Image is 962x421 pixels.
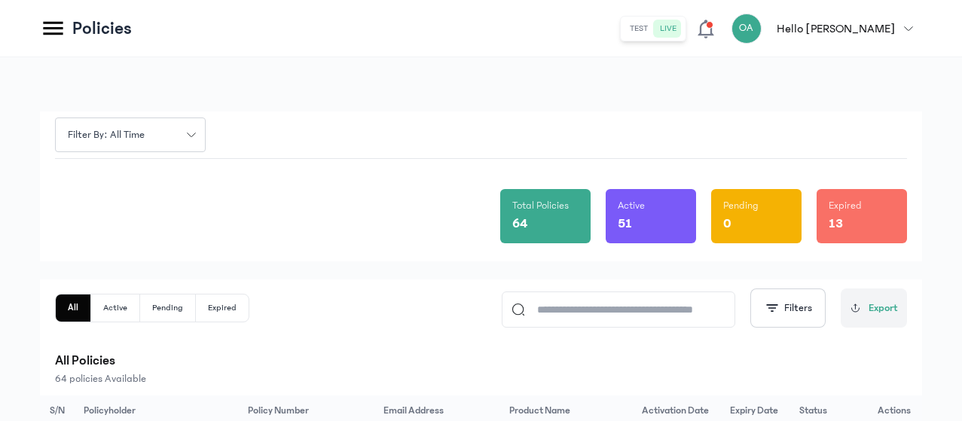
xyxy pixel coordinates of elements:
[512,213,527,234] p: 64
[196,294,249,322] button: Expired
[55,350,907,371] p: All Policies
[841,288,907,328] button: Export
[55,371,907,386] p: 64 policies Available
[618,198,645,213] p: Active
[618,213,632,234] p: 51
[731,14,922,44] button: OAHello [PERSON_NAME]
[55,117,206,152] button: Filter by: all time
[869,300,898,316] span: Export
[829,198,862,213] p: Expired
[72,17,132,41] p: Policies
[512,198,569,213] p: Total Policies
[59,127,154,143] span: Filter by: all time
[750,288,826,328] button: Filters
[56,294,91,322] button: All
[624,20,654,38] button: test
[829,213,843,234] p: 13
[777,20,895,38] p: Hello [PERSON_NAME]
[723,213,731,234] p: 0
[140,294,196,322] button: Pending
[654,20,683,38] button: live
[731,14,762,44] div: OA
[91,294,140,322] button: Active
[723,198,759,213] p: Pending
